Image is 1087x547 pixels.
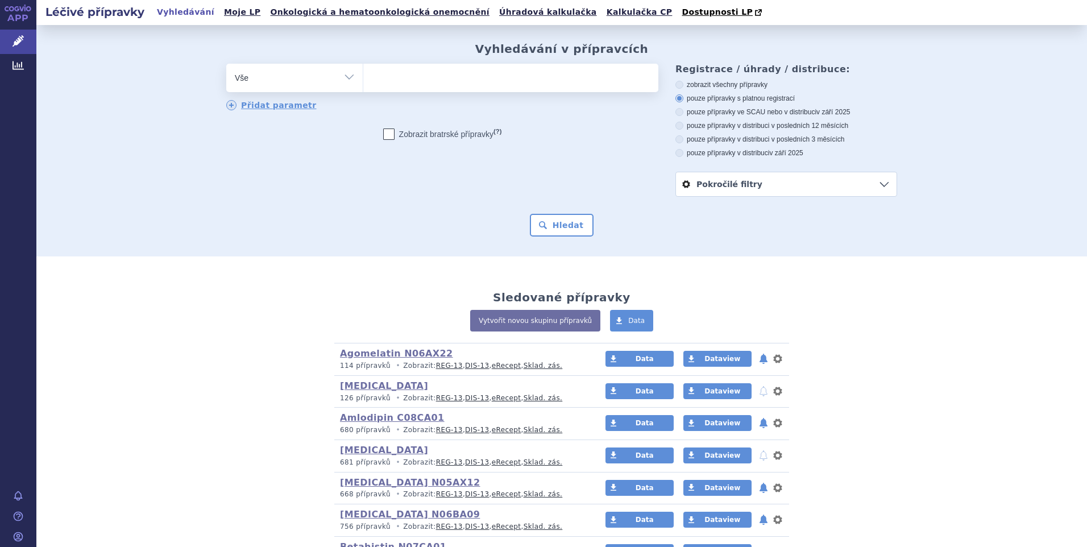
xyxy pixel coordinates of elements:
[436,362,463,370] a: REG-13
[772,513,783,527] button: nastavení
[758,352,769,366] button: notifikace
[492,362,521,370] a: eRecept
[610,310,653,331] a: Data
[393,425,403,435] i: •
[758,449,769,462] button: notifikace
[675,80,897,89] label: zobrazit všechny přípravky
[605,447,674,463] a: Data
[605,383,674,399] a: Data
[683,512,752,528] a: Dataview
[605,480,674,496] a: Data
[340,380,428,391] a: [MEDICAL_DATA]
[704,419,740,427] span: Dataview
[492,490,521,498] a: eRecept
[683,480,752,496] a: Dataview
[524,490,563,498] a: Sklad. zás.
[393,361,403,371] i: •
[340,458,584,467] p: Zobrazit: , , ,
[340,426,391,434] span: 680 přípravků
[340,490,391,498] span: 668 přípravků
[340,445,428,455] a: [MEDICAL_DATA]
[758,481,769,495] button: notifikace
[492,458,521,466] a: eRecept
[340,522,584,532] p: Zobrazit: , , ,
[758,384,769,398] button: notifikace
[340,362,391,370] span: 114 přípravků
[340,523,391,531] span: 756 přípravků
[524,362,563,370] a: Sklad. zás.
[340,361,584,371] p: Zobrazit: , , ,
[36,4,153,20] h2: Léčivé přípravky
[772,449,783,462] button: nastavení
[340,412,445,423] a: Amlodipin C08CA01
[436,394,463,402] a: REG-13
[465,362,489,370] a: DIS-13
[682,7,753,16] span: Dostupnosti LP
[530,214,594,237] button: Hledat
[492,523,521,531] a: eRecept
[636,387,654,395] span: Data
[769,149,803,157] span: v září 2025
[465,523,489,531] a: DIS-13
[772,416,783,430] button: nastavení
[496,5,600,20] a: Úhradová kalkulačka
[340,509,480,520] a: [MEDICAL_DATA] N06BA09
[436,426,463,434] a: REG-13
[758,513,769,527] button: notifikace
[340,458,391,466] span: 681 přípravků
[628,317,645,325] span: Data
[636,419,654,427] span: Data
[524,523,563,531] a: Sklad. zás.
[493,128,501,135] abbr: (?)
[675,64,897,74] h3: Registrace / úhrady / distribuce:
[605,512,674,528] a: Data
[683,383,752,399] a: Dataview
[340,490,584,499] p: Zobrazit: , , ,
[676,172,897,196] a: Pokročilé filtry
[465,490,489,498] a: DIS-13
[704,387,740,395] span: Dataview
[393,458,403,467] i: •
[470,310,600,331] a: Vytvořit novou skupinu přípravků
[675,121,897,130] label: pouze přípravky v distribuci v posledních 12 měsících
[153,5,218,20] a: Vyhledávání
[340,348,453,359] a: Agomelatin N06AX22
[524,394,563,402] a: Sklad. zás.
[226,100,317,110] a: Přidat parametr
[772,481,783,495] button: nastavení
[675,94,897,103] label: pouze přípravky s platnou registrací
[772,384,783,398] button: nastavení
[436,523,463,531] a: REG-13
[340,477,480,488] a: [MEDICAL_DATA] N05AX12
[524,426,563,434] a: Sklad. zás.
[772,352,783,366] button: nastavení
[758,416,769,430] button: notifikace
[683,351,752,367] a: Dataview
[678,5,767,20] a: Dostupnosti LP
[436,458,463,466] a: REG-13
[704,355,740,363] span: Dataview
[221,5,264,20] a: Moje LP
[605,415,674,431] a: Data
[465,426,489,434] a: DIS-13
[675,135,897,144] label: pouze přípravky v distribuci v posledních 3 měsících
[636,355,654,363] span: Data
[340,394,391,402] span: 126 přípravků
[492,394,521,402] a: eRecept
[816,108,850,116] span: v září 2025
[636,451,654,459] span: Data
[393,393,403,403] i: •
[683,415,752,431] a: Dataview
[436,490,463,498] a: REG-13
[492,426,521,434] a: eRecept
[475,42,649,56] h2: Vyhledávání v přípravcích
[393,522,403,532] i: •
[340,425,584,435] p: Zobrazit: , , ,
[683,447,752,463] a: Dataview
[340,393,584,403] p: Zobrazit: , , ,
[267,5,493,20] a: Onkologická a hematoonkologická onemocnění
[383,129,502,140] label: Zobrazit bratrské přípravky
[393,490,403,499] i: •
[493,291,630,304] h2: Sledované přípravky
[465,394,489,402] a: DIS-13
